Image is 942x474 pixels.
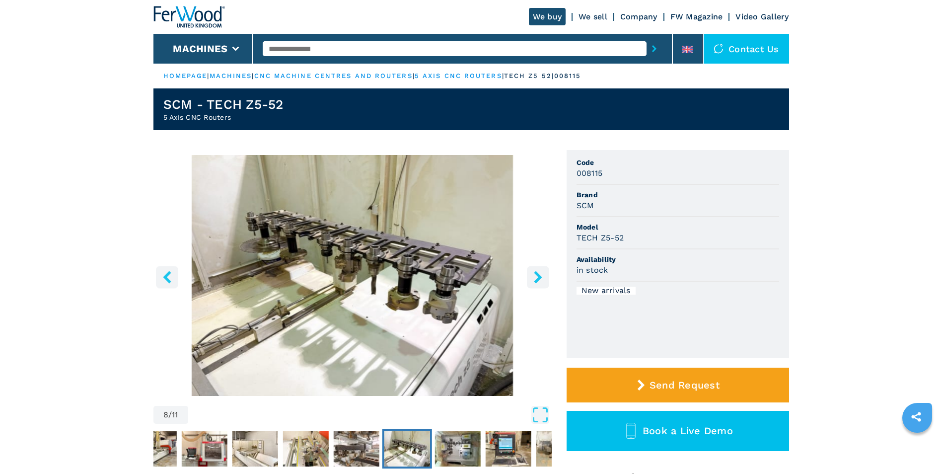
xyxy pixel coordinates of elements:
h1: SCM - TECH Z5-52 [163,96,284,112]
img: 5 Axis CNC Routers SCM TECH Z5-52 [153,155,552,396]
h3: SCM [577,200,594,211]
h3: in stock [577,264,608,276]
img: d8c4ff91abdf98dd8232d39ea8470150 [333,431,379,467]
h3: 008115 [577,167,603,179]
button: Send Request [567,368,789,402]
button: Go to Slide 3 [129,429,178,469]
span: | [413,72,415,79]
p: 008115 [554,72,581,80]
button: Go to Slide 5 [230,429,280,469]
span: Brand [577,190,779,200]
img: 6ea6671d1b9accb48afd651faea347fb [131,431,176,467]
span: | [207,72,209,79]
span: 11 [172,411,178,419]
a: sharethis [904,404,929,429]
span: Availability [577,254,779,264]
span: | [502,72,504,79]
button: Go to Slide 11 [534,429,583,469]
h3: TECH Z5-52 [577,232,624,243]
button: Go to Slide 6 [281,429,330,469]
button: Go to Slide 10 [483,429,533,469]
a: cnc machine centres and routers [254,72,413,79]
p: tech z5 52 | [504,72,554,80]
img: be694c66329b841c789b7b3a63d761a3 [283,431,328,467]
button: right-button [527,266,549,288]
span: | [252,72,254,79]
button: Go to Slide 7 [331,429,381,469]
img: Contact us [714,44,724,54]
button: Go to Slide 4 [179,429,229,469]
span: / [168,411,172,419]
span: Send Request [650,379,720,391]
a: Video Gallery [735,12,789,21]
button: Machines [173,43,227,55]
div: New arrivals [577,287,636,295]
a: We buy [529,8,566,25]
img: e096f2f699ef4bf37ab6c40c9f5d731d [232,431,278,467]
span: Book a Live Demo [643,425,733,437]
span: 8 [163,411,168,419]
button: left-button [156,266,178,288]
a: HOMEPAGE [163,72,208,79]
img: f2f1d4b31edbbe5ea76a8ab59b401a8f [181,431,227,467]
button: submit-button [647,37,662,60]
img: 11aa5f68b57ce4a826180df1647f5880 [485,431,531,467]
button: Open Fullscreen [191,406,549,424]
span: Model [577,222,779,232]
a: machines [210,72,252,79]
h2: 5 Axis CNC Routers [163,112,284,122]
button: Book a Live Demo [567,411,789,451]
span: Code [577,158,779,167]
div: Go to Slide 8 [153,155,552,396]
img: Ferwood [153,6,225,28]
a: 5 axis cnc routers [415,72,502,79]
a: FW Magazine [670,12,723,21]
img: 7f7611e7c38b645f76585fee2734942f [536,431,581,467]
a: Company [620,12,657,21]
nav: Thumbnail Navigation [78,429,476,469]
img: c6649812ad81f8c001e38c72146c3251 [435,431,480,467]
button: Go to Slide 8 [382,429,432,469]
a: We sell [579,12,607,21]
div: Contact us [704,34,789,64]
iframe: Chat [900,429,935,467]
img: c6fd26e886dfb0ce069aedfc73414576 [384,431,430,467]
button: Go to Slide 9 [433,429,482,469]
